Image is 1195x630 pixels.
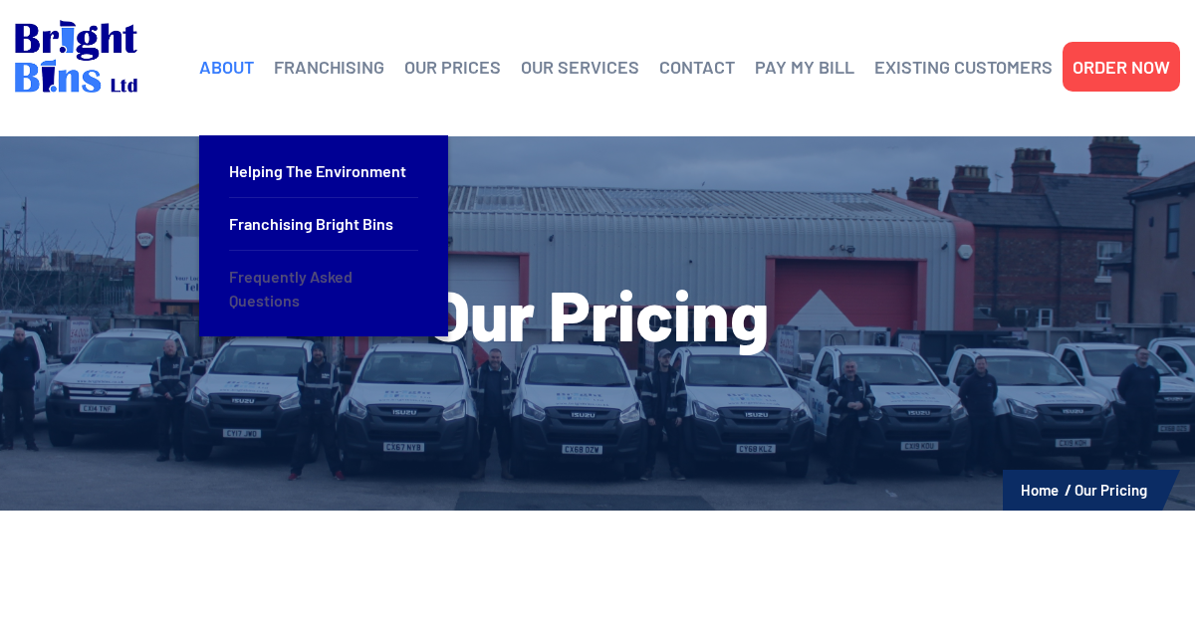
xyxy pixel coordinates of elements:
[274,52,384,82] a: FRANCHISING
[874,52,1053,82] a: EXISTING CUSTOMERS
[404,52,501,82] a: OUR PRICES
[1021,481,1059,499] a: Home
[659,52,735,82] a: CONTACT
[15,279,1180,348] h1: Our Pricing
[521,52,639,82] a: OUR SERVICES
[229,145,418,198] a: Helping the Environment
[1075,477,1147,503] li: Our Pricing
[199,52,254,82] a: ABOUT
[755,52,854,82] a: PAY MY BILL
[229,251,418,326] a: Frequently Asked Questions
[1073,52,1170,82] a: ORDER NOW
[229,198,418,251] a: Franchising Bright Bins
